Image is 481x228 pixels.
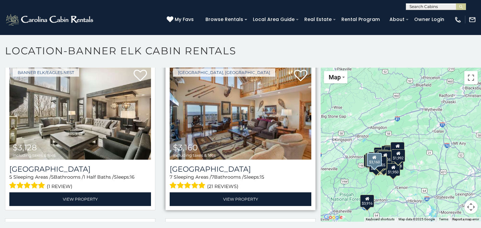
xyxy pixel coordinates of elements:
[202,14,247,25] a: Browse Rentals
[9,165,151,174] h3: Sunset Ridge Hideaway
[386,14,408,25] a: About
[439,217,448,221] a: Terms
[374,150,388,162] div: $1,197
[130,174,135,180] span: 16
[5,13,95,26] img: White-1-2.png
[167,16,195,23] a: My Favs
[384,147,398,159] div: $1,172
[364,154,378,167] div: $1,133
[390,142,405,155] div: $1,189
[338,14,383,25] a: Rental Program
[170,65,311,160] img: Southern Star Lodge
[170,165,311,174] h3: Southern Star Lodge
[366,154,380,166] div: $2,035
[391,149,405,162] div: $1,992
[464,71,478,84] button: Toggle fullscreen view
[381,146,395,158] div: $1,150
[374,147,388,160] div: $1,078
[464,200,478,214] button: Map camera controls
[376,152,390,165] div: $3,546
[324,71,347,83] button: Change map style
[377,150,391,163] div: $2,058
[51,174,54,180] span: 5
[173,143,198,152] span: $3,160
[383,145,397,158] div: $1,188
[301,14,335,25] a: Real Estate
[366,217,394,222] button: Keyboard shortcuts
[294,69,307,83] a: Add to favorites
[452,217,479,221] a: Report a map error
[175,16,194,23] span: My Favs
[170,174,172,180] span: 7
[386,163,400,176] div: $1,950
[365,155,379,168] div: $2,187
[454,16,462,23] img: phone-regular-white.png
[211,174,214,180] span: 7
[84,174,114,180] span: 1 Half Baths /
[250,14,298,25] a: Local Area Guide
[13,153,55,157] span: including taxes & fees
[360,195,374,207] div: $3,916
[9,165,151,174] a: [GEOGRAPHIC_DATA]
[329,74,341,81] span: Map
[170,65,311,160] a: Southern Star Lodge $3,160 including taxes & fees
[411,14,448,25] a: Owner Login
[13,143,37,152] span: $3,128
[170,174,311,191] div: Sleeping Areas / Bathrooms / Sleeps:
[173,68,275,77] a: [GEOGRAPHIC_DATA], [GEOGRAPHIC_DATA]
[398,217,435,221] span: Map data ©2025 Google
[173,153,216,157] span: including taxes & fees
[469,16,476,23] img: mail-regular-white.png
[367,153,382,166] div: $3,160
[9,174,12,180] span: 5
[47,182,72,191] span: (1 review)
[322,213,344,222] img: Google
[9,174,151,191] div: Sleeping Areas / Bathrooms / Sleeps:
[322,213,344,222] a: Open this area in Google Maps (opens a new window)
[170,192,311,206] a: View Property
[134,69,147,83] a: Add to favorites
[9,65,151,160] a: Sunset Ridge Hideaway $3,128 including taxes & fees
[207,182,238,191] span: (21 reviews)
[9,65,151,160] img: Sunset Ridge Hideaway
[9,192,151,206] a: View Property
[13,68,79,77] a: Banner Elk/Eagles Nest
[260,174,264,180] span: 15
[170,165,311,174] a: [GEOGRAPHIC_DATA]
[378,151,392,164] div: $1,905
